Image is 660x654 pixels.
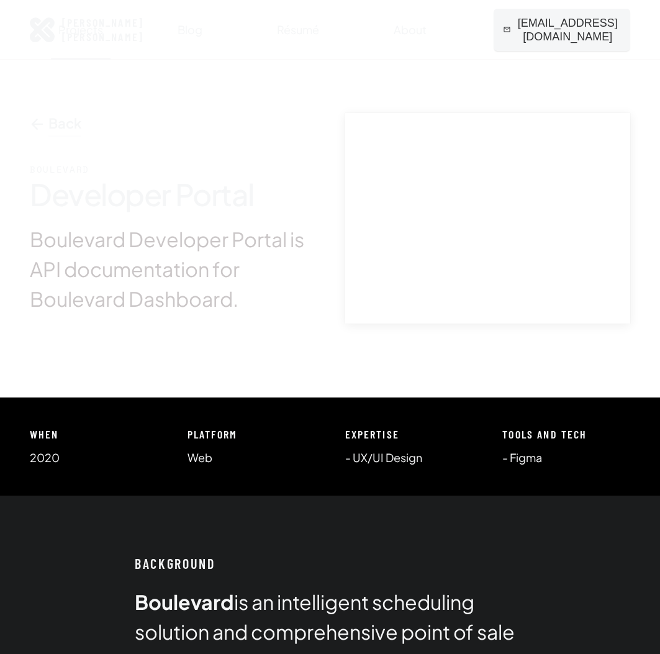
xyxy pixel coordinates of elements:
[502,427,630,442] h6: Tools and Tech
[30,176,315,213] h1: Developer Portal
[30,449,158,466] li: 2020
[30,224,315,314] p: Boulevard Developer Portal is API documentation for Boulevard Dashboard.
[30,113,81,134] span: Back
[345,427,473,442] h6: Expertise
[30,163,315,176] div: Boulevard
[135,589,234,614] strong: Boulevard
[30,113,81,137] a: Back
[503,16,620,43] span: [EMAIL_ADDRESS][DOMAIN_NAME]
[135,555,525,573] h2: Background
[188,427,315,442] h6: Platform
[188,449,315,466] li: Web
[494,9,630,51] button: [EMAIL_ADDRESS][DOMAIN_NAME]
[30,16,143,43] a: [PERSON_NAME][PERSON_NAME]
[353,449,473,466] li: UX/UI Design
[510,449,630,466] li: Figma
[30,427,158,442] h6: When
